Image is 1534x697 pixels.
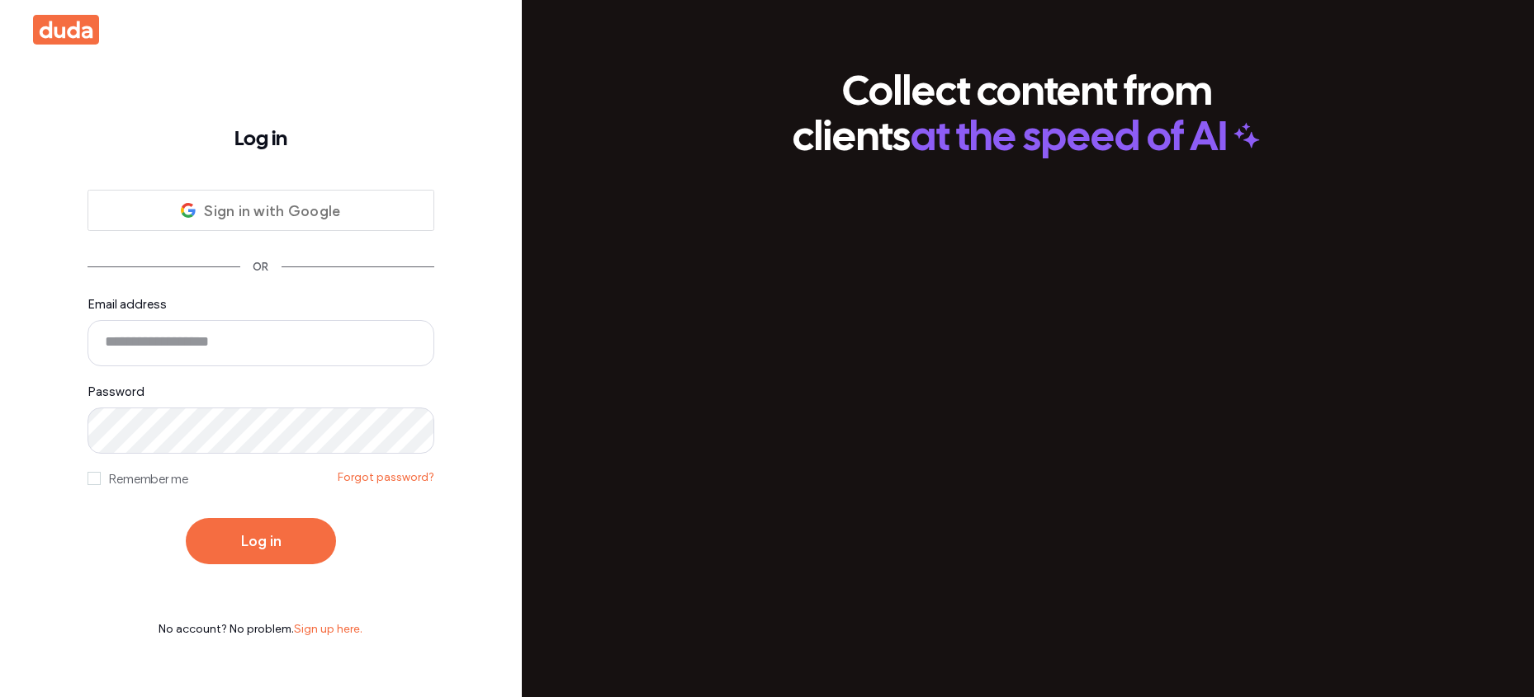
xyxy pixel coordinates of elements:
a: Forgot password? [338,469,434,486]
div: Collect content from clients [784,71,1271,162]
input: Password [88,407,434,454]
input: Email address [88,320,434,366]
label: Password [88,381,434,454]
div: No account? No problem. [88,622,434,637]
label: Email address [88,294,434,366]
label: Remember me [88,470,188,489]
a: Sign in with Google [88,190,434,231]
span: at the speed of AI [911,116,1228,162]
h1: Log in [88,124,434,157]
div: OR [240,261,282,273]
a: Sign up here. [294,622,362,636]
button: Log in [186,518,336,564]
